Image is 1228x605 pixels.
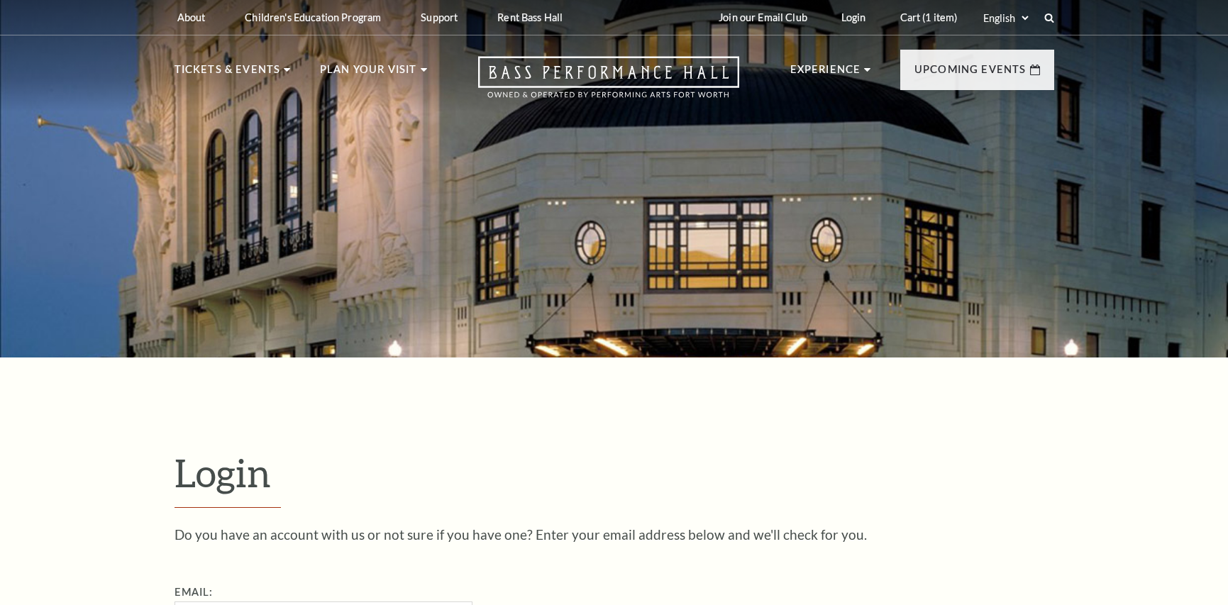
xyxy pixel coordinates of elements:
span: Login [175,450,271,495]
select: Select: [980,11,1031,25]
p: Children's Education Program [245,11,381,23]
p: Tickets & Events [175,61,281,87]
p: About [177,11,206,23]
p: Plan Your Visit [320,61,417,87]
p: Do you have an account with us or not sure if you have one? Enter your email address below and we... [175,528,1054,541]
label: Email: [175,586,214,598]
p: Rent Bass Hall [497,11,563,23]
p: Experience [790,61,861,87]
p: Support [421,11,458,23]
p: Upcoming Events [914,61,1027,87]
